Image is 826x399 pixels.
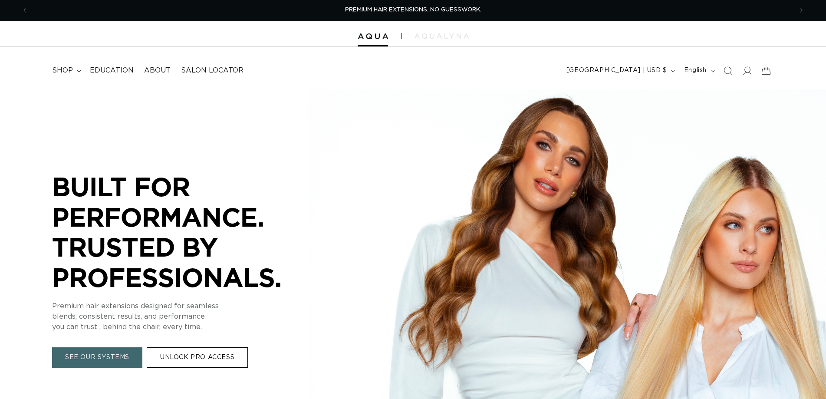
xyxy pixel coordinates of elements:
[792,2,811,19] button: Next announcement
[85,61,139,80] a: Education
[144,66,171,75] span: About
[684,66,707,75] span: English
[566,66,667,75] span: [GEOGRAPHIC_DATA] | USD $
[52,347,142,368] a: SEE OUR SYSTEMS
[52,171,313,292] p: BUILT FOR PERFORMANCE. TRUSTED BY PROFESSIONALS.
[345,7,481,13] span: PREMIUM HAIR EXTENSIONS. NO GUESSWORK.
[52,322,313,332] p: you can trust , behind the chair, every time.
[718,61,737,80] summary: Search
[561,63,679,79] button: [GEOGRAPHIC_DATA] | USD $
[181,66,244,75] span: Salon Locator
[15,2,34,19] button: Previous announcement
[90,66,134,75] span: Education
[176,61,249,80] a: Salon Locator
[47,61,85,80] summary: shop
[52,311,313,322] p: blends, consistent results, and performance
[52,301,313,311] p: Premium hair extensions designed for seamless
[358,33,388,40] img: Aqua Hair Extensions
[139,61,176,80] a: About
[679,63,718,79] button: English
[415,33,469,39] img: aqualyna.com
[52,66,73,75] span: shop
[147,347,248,368] a: UNLOCK PRO ACCESS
